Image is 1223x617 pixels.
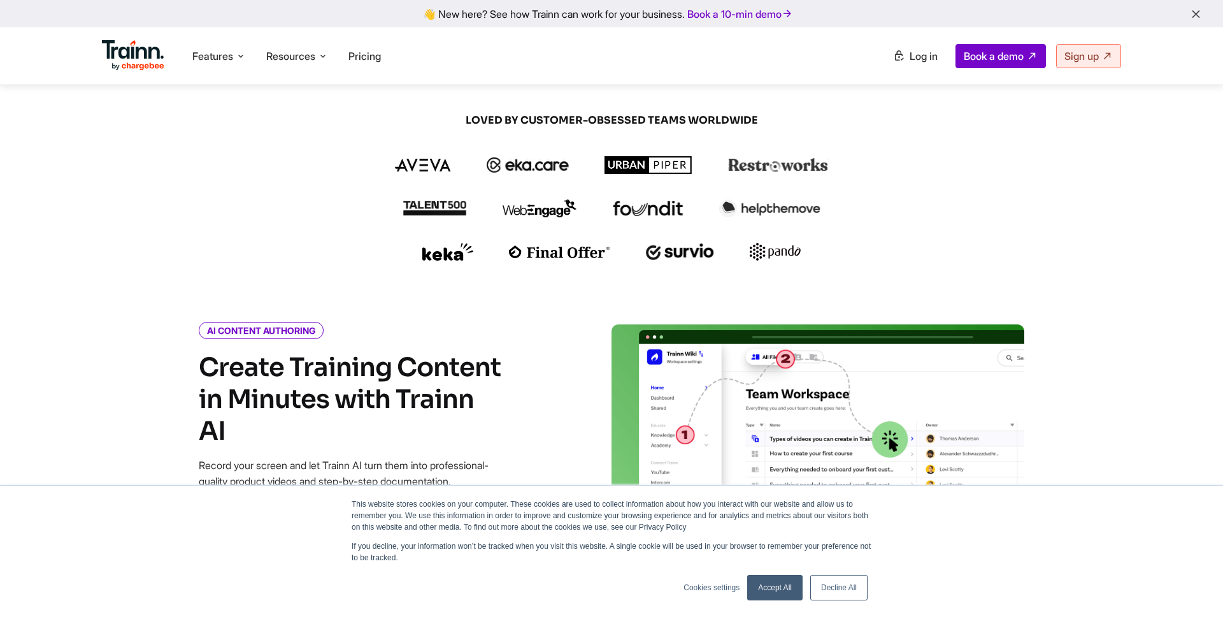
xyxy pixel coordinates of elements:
img: pando logo [750,243,801,261]
a: Log in [885,45,945,68]
img: helpthemove logo [719,200,820,217]
img: survio logo [646,243,714,260]
p: If you decline, your information won’t be tracked when you visit this website. A single cookie wi... [352,541,871,563]
img: webengage logo [503,200,576,217]
a: Decline All [810,575,868,600]
a: Pricing [348,50,381,62]
img: urbanpiper logo [604,156,692,174]
img: restroworks logo [728,158,828,172]
a: Cookies settings [683,582,740,593]
span: Log in [910,50,938,62]
p: This website stores cookies on your computer. These cookies are used to collect information about... [352,498,871,533]
a: Accept All [747,575,803,600]
img: foundit logo [612,201,683,216]
img: aveva logo [395,159,451,171]
a: Book a demo [955,44,1046,68]
div: 👋 New here? See how Trainn can work for your business. [8,8,1215,20]
a: Book a 10-min demo [685,5,796,23]
span: Resources [266,49,315,63]
h2: Create Training Content in Minutes with Trainn AI [199,352,504,447]
p: Record your screen and let Trainn AI turn them into professional-quality product videos and step-... [199,458,504,490]
img: finaloffer logo [509,245,610,258]
a: Sign up [1056,44,1121,68]
span: Features [192,49,233,63]
img: ekacare logo [487,157,569,173]
img: keka logo [422,243,473,261]
span: Sign up [1064,50,1099,62]
i: AI CONTENT AUTHORING [199,322,324,339]
img: Trainn Logo [102,40,164,71]
span: LOVED BY CUSTOMER-OBSESSED TEAMS WORLDWIDE [306,113,917,127]
span: Book a demo [964,50,1024,62]
img: talent500 logo [403,200,466,216]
